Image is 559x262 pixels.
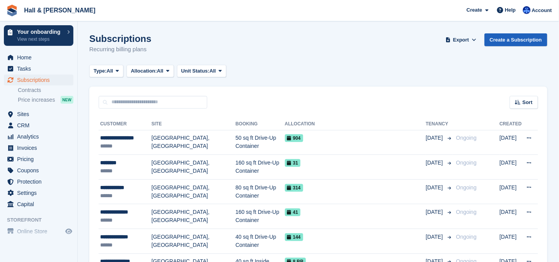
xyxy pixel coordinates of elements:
td: [GEOGRAPHIC_DATA], [GEOGRAPHIC_DATA] [151,155,235,180]
span: Coupons [17,165,64,176]
button: Type: All [89,65,123,78]
p: Your onboarding [17,29,63,35]
p: View next steps [17,36,63,43]
span: Type: [94,67,107,75]
a: menu [4,131,73,142]
a: menu [4,226,73,237]
span: Pricing [17,154,64,165]
span: Tasks [17,63,64,74]
span: Sites [17,109,64,120]
a: Price increases NEW [18,95,73,104]
td: [DATE] [500,130,522,155]
span: Home [17,52,64,63]
td: 50 sq ft Drive-Up Container [236,130,285,155]
td: [GEOGRAPHIC_DATA], [GEOGRAPHIC_DATA] [151,179,235,204]
td: [GEOGRAPHIC_DATA], [GEOGRAPHIC_DATA] [151,130,235,155]
a: Your onboarding View next steps [4,25,73,46]
span: Online Store [17,226,64,237]
th: Tenancy [426,118,453,130]
span: Analytics [17,131,64,142]
span: CRM [17,120,64,131]
span: All [157,67,163,75]
th: Site [151,118,235,130]
td: [GEOGRAPHIC_DATA], [GEOGRAPHIC_DATA] [151,229,235,254]
img: stora-icon-8386f47178a22dfd0bd8f6a31ec36ba5ce8667c1dd55bd0f319d3a0aa187defe.svg [6,5,18,16]
span: [DATE] [426,233,444,241]
span: Invoices [17,142,64,153]
button: Unit Status: All [177,65,226,78]
span: 31 [285,159,300,167]
a: menu [4,142,73,153]
button: Allocation: All [127,65,174,78]
span: [DATE] [426,159,444,167]
span: Ongoing [456,160,477,166]
a: Hall & [PERSON_NAME] [21,4,99,17]
a: menu [4,199,73,210]
td: [GEOGRAPHIC_DATA], [GEOGRAPHIC_DATA] [151,204,235,229]
td: 40 sq ft Drive-Up Container [236,229,285,254]
span: Settings [17,187,64,198]
span: 314 [285,184,303,192]
span: Help [505,6,516,14]
a: menu [4,63,73,74]
td: 160 sq ft Drive-Up Container [236,204,285,229]
span: Account [532,7,552,14]
a: menu [4,165,73,176]
p: Recurring billing plans [89,45,151,54]
div: NEW [61,96,73,104]
img: Claire Banham [523,6,531,14]
td: [DATE] [500,179,522,204]
span: Create [467,6,482,14]
span: Export [453,36,469,44]
span: Sort [523,99,533,106]
a: menu [4,75,73,85]
span: 904 [285,134,303,142]
span: Storefront [7,216,77,224]
a: menu [4,176,73,187]
span: Ongoing [456,184,477,191]
span: Allocation: [131,67,157,75]
span: All [107,67,113,75]
span: [DATE] [426,208,444,216]
span: [DATE] [426,184,444,192]
a: Preview store [64,227,73,236]
a: menu [4,154,73,165]
span: Ongoing [456,234,477,240]
th: Allocation [285,118,426,130]
th: Customer [99,118,151,130]
td: 160 sq ft Drive-Up Container [236,155,285,180]
a: menu [4,109,73,120]
span: Capital [17,199,64,210]
span: Price increases [18,96,55,104]
span: Protection [17,176,64,187]
span: Unit Status: [181,67,210,75]
th: Booking [236,118,285,130]
h1: Subscriptions [89,33,151,44]
span: 144 [285,233,303,241]
span: 41 [285,208,300,216]
button: Export [444,33,478,46]
span: Ongoing [456,135,477,141]
span: Ongoing [456,209,477,215]
a: menu [4,187,73,198]
span: Subscriptions [17,75,64,85]
a: menu [4,120,73,131]
a: Create a Subscription [484,33,547,46]
td: 80 sq ft Drive-Up Container [236,179,285,204]
td: [DATE] [500,155,522,180]
td: [DATE] [500,229,522,254]
td: [DATE] [500,204,522,229]
a: menu [4,52,73,63]
span: All [210,67,216,75]
a: Contracts [18,87,73,94]
th: Created [500,118,522,130]
span: [DATE] [426,134,444,142]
